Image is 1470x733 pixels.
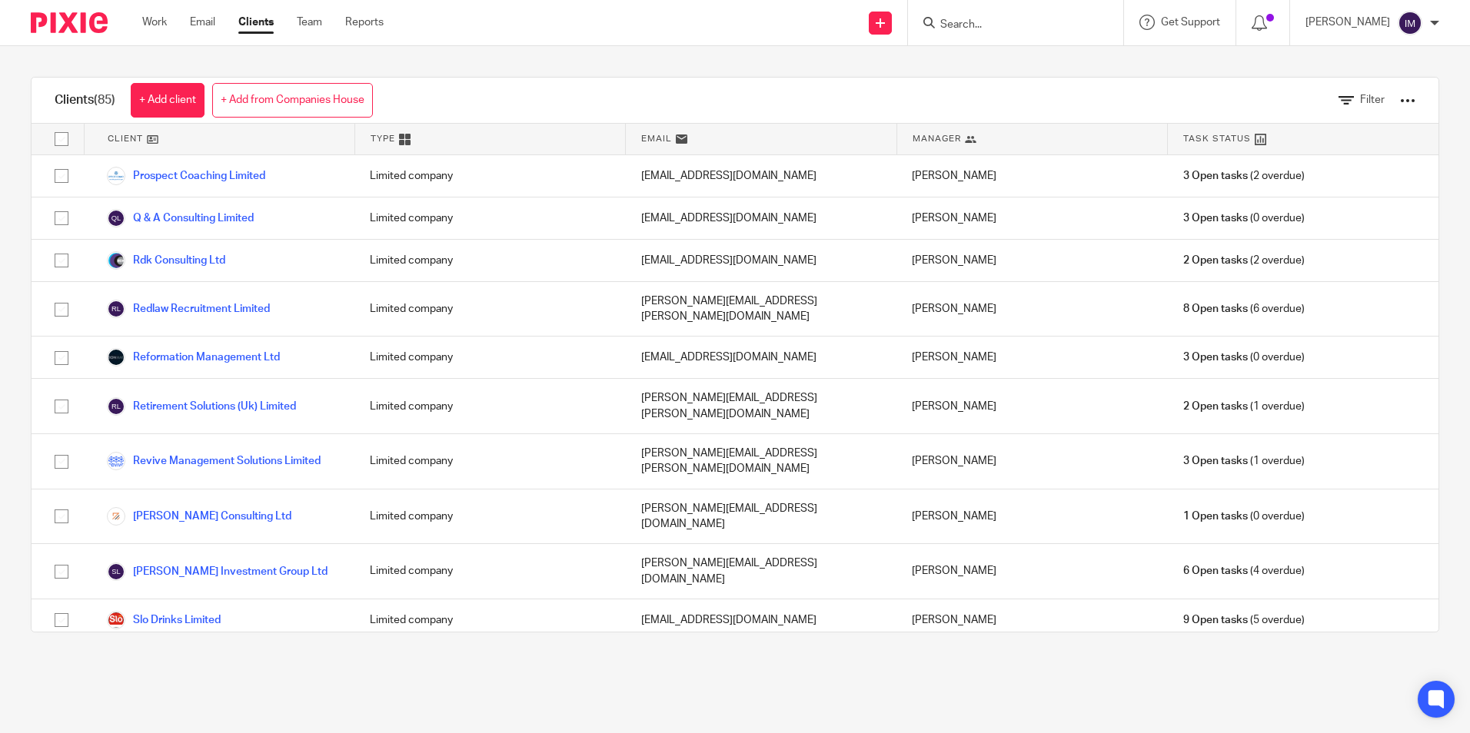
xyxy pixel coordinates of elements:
[626,489,896,544] div: [PERSON_NAME][EMAIL_ADDRESS][DOMAIN_NAME]
[55,92,115,108] h1: Clients
[94,94,115,106] span: (85)
[354,337,625,378] div: Limited company
[107,209,254,227] a: Q & A Consulting Limited
[47,124,76,154] input: Select all
[626,282,896,337] div: [PERSON_NAME][EMAIL_ADDRESS][PERSON_NAME][DOMAIN_NAME]
[1183,399,1248,414] span: 2 Open tasks
[354,599,625,641] div: Limited company
[939,18,1077,32] input: Search
[1183,509,1305,524] span: (0 overdue)
[1183,168,1248,184] span: 3 Open tasks
[354,379,625,433] div: Limited company
[1183,453,1248,469] span: 3 Open tasks
[107,251,125,270] img: logo1.png
[107,348,280,366] a: Reformation Management Ltd
[190,15,215,30] a: Email
[1183,350,1248,365] span: 3 Open tasks
[107,300,125,318] img: svg%3E
[107,611,125,629] img: slo.jpg
[131,83,205,118] a: + Add client
[896,197,1167,239] div: [PERSON_NAME]
[1398,11,1422,35] img: svg%3E
[107,562,125,581] img: svg%3E
[107,452,125,470] img: logo.png
[1183,132,1251,145] span: Task Status
[107,251,225,270] a: Rdk Consulting Ltd
[354,489,625,544] div: Limited company
[297,15,322,30] a: Team
[107,452,321,470] a: Revive Management Solutions Limited
[354,282,625,337] div: Limited company
[1183,612,1305,628] span: (5 overdue)
[142,15,167,30] a: Work
[107,167,125,185] img: prospect.png
[626,599,896,641] div: [EMAIL_ADDRESS][DOMAIN_NAME]
[1183,168,1305,184] span: (2 overdue)
[107,562,328,581] a: [PERSON_NAME] Investment Group Ltd
[1183,211,1248,226] span: 3 Open tasks
[896,434,1167,489] div: [PERSON_NAME]
[238,15,274,30] a: Clients
[1183,453,1305,469] span: (1 overdue)
[896,337,1167,378] div: [PERSON_NAME]
[1183,301,1248,317] span: 8 Open tasks
[354,197,625,239] div: Limited company
[896,240,1167,281] div: [PERSON_NAME]
[354,240,625,281] div: Limited company
[626,240,896,281] div: [EMAIL_ADDRESS][DOMAIN_NAME]
[1183,563,1248,579] span: 6 Open tasks
[1183,301,1305,317] span: (6 overdue)
[354,544,625,599] div: Limited company
[107,167,265,185] a: Prospect Coaching Limited
[1183,399,1305,414] span: (1 overdue)
[626,155,896,197] div: [EMAIL_ADDRESS][DOMAIN_NAME]
[108,132,143,145] span: Client
[1305,15,1390,30] p: [PERSON_NAME]
[107,611,221,629] a: Slo Drinks Limited
[31,12,108,33] img: Pixie
[107,397,296,416] a: Retirement Solutions (Uk) Limited
[896,599,1167,641] div: [PERSON_NAME]
[626,544,896,599] div: [PERSON_NAME][EMAIL_ADDRESS][DOMAIN_NAME]
[107,300,270,318] a: Redlaw Recruitment Limited
[1183,253,1305,268] span: (2 overdue)
[626,434,896,489] div: [PERSON_NAME][EMAIL_ADDRESS][PERSON_NAME][DOMAIN_NAME]
[626,197,896,239] div: [EMAIL_ADDRESS][DOMAIN_NAME]
[107,507,291,526] a: [PERSON_NAME] Consulting Ltd
[641,132,672,145] span: Email
[1360,95,1385,105] span: Filter
[626,379,896,433] div: [PERSON_NAME][EMAIL_ADDRESS][PERSON_NAME][DOMAIN_NAME]
[1183,253,1248,268] span: 2 Open tasks
[371,132,395,145] span: Type
[354,434,625,489] div: Limited company
[626,337,896,378] div: [EMAIL_ADDRESS][DOMAIN_NAME]
[896,489,1167,544] div: [PERSON_NAME]
[1161,17,1220,28] span: Get Support
[107,209,125,227] img: svg%3E
[107,397,125,416] img: svg%3E
[896,544,1167,599] div: [PERSON_NAME]
[212,83,373,118] a: + Add from Companies House
[896,379,1167,433] div: [PERSON_NAME]
[354,155,625,197] div: Limited company
[913,132,961,145] span: Manager
[1183,612,1248,628] span: 9 Open tasks
[345,15,384,30] a: Reports
[107,507,125,526] img: zync.jpg
[107,348,125,366] img: reformation.jpg
[1183,211,1305,226] span: (0 overdue)
[896,282,1167,337] div: [PERSON_NAME]
[896,155,1167,197] div: [PERSON_NAME]
[1183,563,1305,579] span: (4 overdue)
[1183,350,1305,365] span: (0 overdue)
[1183,509,1248,524] span: 1 Open tasks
